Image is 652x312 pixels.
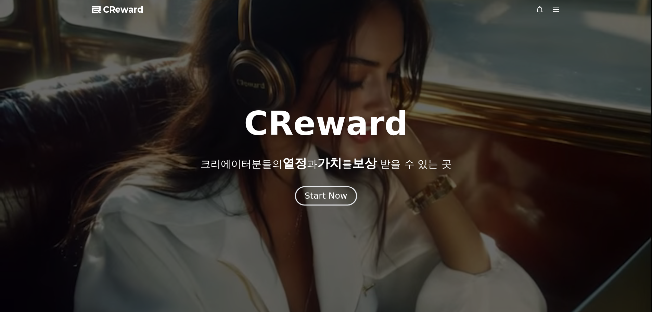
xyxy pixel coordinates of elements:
span: 열정 [282,156,307,170]
h1: CReward [244,107,408,140]
button: Start Now [295,186,357,205]
span: CReward [103,4,143,15]
p: 크리에이터분들의 과 를 받을 수 있는 곳 [200,157,451,170]
span: 보상 [352,156,377,170]
a: CReward [92,4,143,15]
a: Start Now [296,194,356,200]
div: Start Now [305,190,347,202]
span: 가치 [317,156,342,170]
